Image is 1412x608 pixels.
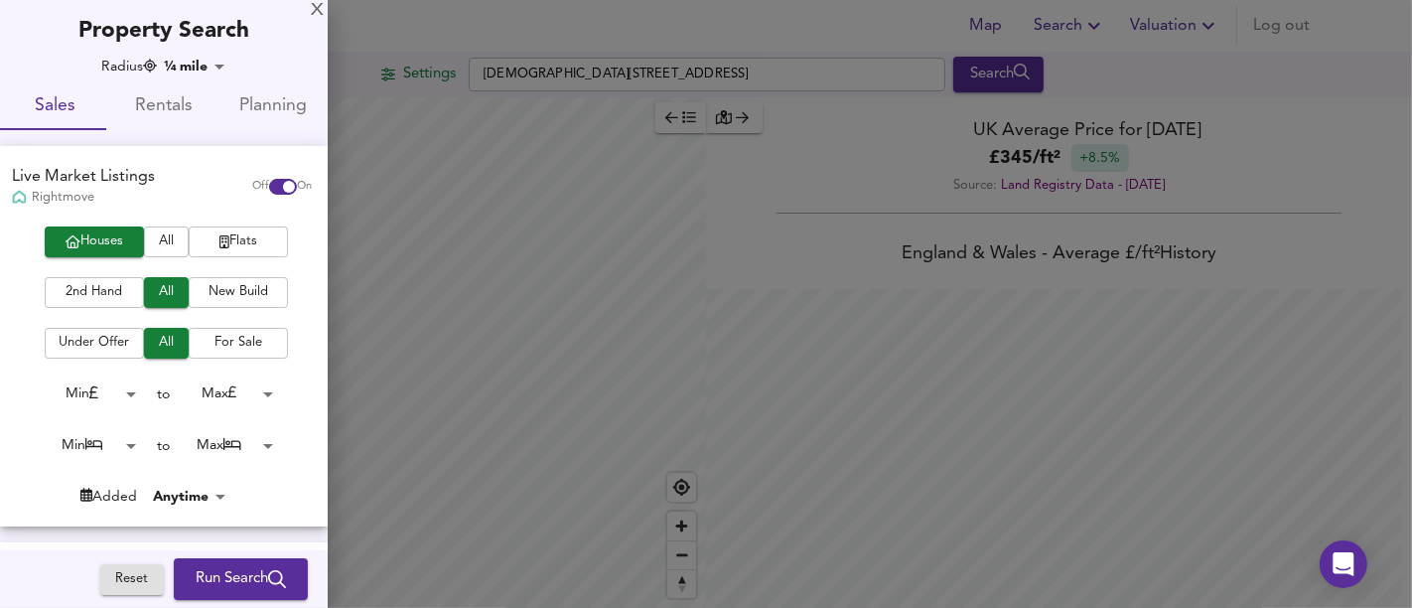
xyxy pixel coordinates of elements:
div: Max [171,430,280,461]
button: All [144,328,189,359]
span: 2nd Hand [55,281,134,304]
span: Run Search [196,566,286,592]
span: All [154,332,179,355]
img: Rightmove [12,190,27,207]
span: Rentals [121,91,207,122]
span: On [297,179,312,195]
div: Min [34,430,143,461]
span: Sales [12,91,97,122]
span: Reset [110,568,154,591]
div: Open Intercom Messenger [1320,540,1367,588]
span: Houses [55,230,134,253]
div: Live Market Listings [12,166,155,189]
button: New Build [189,277,288,308]
span: Off [252,179,269,195]
div: Radius [101,57,157,76]
button: Under Offer [45,328,144,359]
span: For Sale [199,332,278,355]
div: X [311,4,324,18]
div: ¼ mile [158,57,231,76]
button: All [144,277,189,308]
div: Added [80,487,137,507]
button: Flats [189,227,288,257]
button: Run Search [174,558,308,600]
div: Min [34,379,143,409]
span: Under Offer [55,332,134,355]
div: to [158,384,171,404]
button: Houses [45,227,144,257]
div: Rightmove [12,189,155,207]
button: For Sale [189,328,288,359]
div: to [158,436,171,456]
span: Flats [199,230,278,253]
button: Reset [100,564,164,595]
span: Planning [230,91,316,122]
div: Anytime [147,487,232,507]
button: 2nd Hand [45,277,144,308]
span: All [154,281,179,304]
span: New Build [199,281,278,304]
span: All [154,230,179,253]
button: All [144,227,189,257]
div: Max [171,379,280,409]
